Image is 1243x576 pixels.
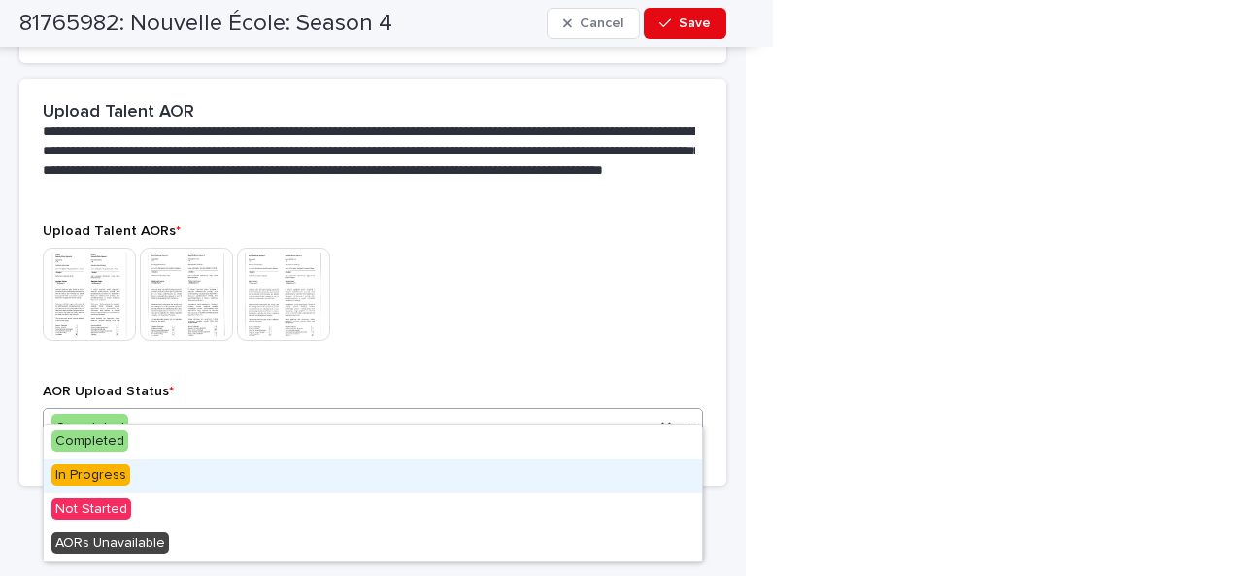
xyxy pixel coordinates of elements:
[580,17,623,30] span: Cancel
[51,532,169,554] span: AORs Unavailable
[51,464,130,486] span: In Progress
[44,527,702,561] div: AORs Unavailable
[51,414,128,442] div: Completed
[19,10,392,38] h2: 81765982: Nouvelle École: Season 4
[43,224,181,238] span: Upload Talent AORs
[43,102,194,123] h2: Upload Talent AOR
[44,459,702,493] div: In Progress
[51,498,131,520] span: Not Started
[44,493,702,527] div: Not Started
[51,430,128,452] span: Completed
[547,8,640,39] button: Cancel
[644,8,726,39] button: Save
[44,425,702,459] div: Completed
[43,385,174,398] span: AOR Upload Status
[679,17,711,30] span: Save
